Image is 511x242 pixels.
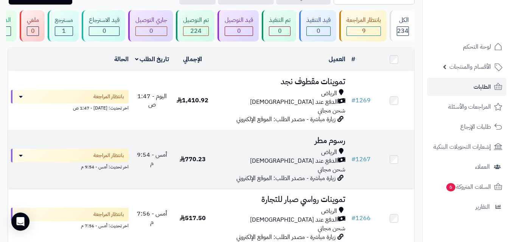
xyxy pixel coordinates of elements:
span: الرياض [321,207,337,216]
span: 517.50 [180,214,206,223]
h3: تموينات مقطوف نجد [216,77,345,86]
a: الطلبات [427,78,506,96]
span: المراجعات والأسئلة [448,102,491,112]
span: شحن مجاني [318,224,345,233]
span: لوحة التحكم [463,42,491,52]
div: 0 [269,27,290,35]
a: قيد الاسترجاع 0 [80,10,127,42]
div: 224 [183,27,208,35]
div: مسترجع [55,16,73,25]
a: # [351,55,355,64]
div: ملغي [27,16,39,25]
a: الإجمالي [183,55,202,64]
div: 0 [89,27,119,35]
span: الرياض [321,148,337,157]
span: التقارير [475,202,490,212]
span: 0 [278,26,282,35]
a: العملاء [427,158,506,176]
span: السلات المتروكة [446,182,491,192]
span: # [351,96,356,105]
div: 0 [27,27,39,35]
a: العميل [329,55,345,64]
span: شحن مجاني [318,106,345,115]
a: طلبات الإرجاع [427,118,506,136]
a: #1269 [351,96,371,105]
span: الدفع عند [DEMOGRAPHIC_DATA] [250,216,338,224]
span: العملاء [475,162,490,172]
div: 0 [225,27,253,35]
span: 224 [190,26,202,35]
div: 9 [347,27,381,35]
div: الكل [397,16,409,25]
span: # [351,155,356,164]
a: إشعارات التحويلات البنكية [427,138,506,156]
div: 0 [307,27,330,35]
span: زيارة مباشرة - مصدر الطلب: الموقع الإلكتروني [236,174,335,183]
span: بانتظار المراجعة [93,211,124,218]
span: 0 [103,26,106,35]
a: السلات المتروكة6 [427,178,506,196]
div: قيد التنفيذ [306,16,331,25]
a: تم التنفيذ 0 [260,10,298,42]
div: Open Intercom Messenger [11,213,30,231]
div: جاري التوصيل [135,16,167,25]
a: المراجعات والأسئلة [427,98,506,116]
span: زيارة مباشرة - مصدر الطلب: الموقع الإلكتروني [236,115,335,124]
a: قيد التنفيذ 0 [298,10,338,42]
div: تم التنفيذ [269,16,290,25]
span: شحن مجاني [318,165,345,174]
span: الطلبات [474,82,491,92]
div: 0 [136,27,167,35]
a: جاري التوصيل 0 [127,10,174,42]
div: اخر تحديث: [DATE] - 1:47 ص [11,103,129,111]
a: ملغي 0 [18,10,46,42]
div: قيد التوصيل [225,16,253,25]
span: 0 [237,26,241,35]
div: اخر تحديث: أمس - 9:54 م [11,162,129,170]
span: اليوم - 1:47 ص [137,92,167,109]
span: 6 [446,183,455,191]
h3: تموينات رواسي صبار للتجارة [216,195,345,204]
a: مسترجع 1 [46,10,80,42]
h3: رسوم مطر [216,136,345,145]
span: 0 [149,26,153,35]
div: بانتظار المراجعة [346,16,381,25]
span: إشعارات التحويلات البنكية [433,142,491,152]
span: 0 [31,26,35,35]
span: 770.23 [180,155,206,164]
div: قيد الاسترجاع [89,16,120,25]
a: الكل234 [388,10,416,42]
a: الحالة [114,55,129,64]
span: الدفع عند [DEMOGRAPHIC_DATA] [250,157,338,165]
span: أمس - 7:56 م [137,209,167,227]
span: 1,410.92 [177,96,208,105]
span: 1 [62,26,66,35]
a: بانتظار المراجعة 9 [338,10,388,42]
span: طلبات الإرجاع [460,122,491,132]
a: تاريخ الطلب [135,55,169,64]
a: #1267 [351,155,371,164]
span: بانتظار المراجعة [93,93,124,100]
a: التقارير [427,198,506,216]
a: #1266 [351,214,371,223]
span: 9 [362,26,366,35]
span: أمس - 9:54 م [137,150,167,168]
span: بانتظار المراجعة [93,152,124,159]
span: الأقسام والمنتجات [449,62,491,72]
span: 234 [397,26,408,35]
span: # [351,214,356,223]
span: زيارة مباشرة - مصدر الطلب: الموقع الإلكتروني [236,233,335,242]
a: قيد التوصيل 0 [216,10,260,42]
div: 1 [55,27,73,35]
span: 0 [317,26,320,35]
span: الرياض [321,89,337,98]
a: لوحة التحكم [427,38,506,56]
span: الدفع عند [DEMOGRAPHIC_DATA] [250,98,338,106]
div: اخر تحديث: أمس - 7:56 م [11,221,129,229]
img: logo-2.png [460,20,504,36]
div: تم التوصيل [183,16,209,25]
a: تم التوصيل 224 [174,10,216,42]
